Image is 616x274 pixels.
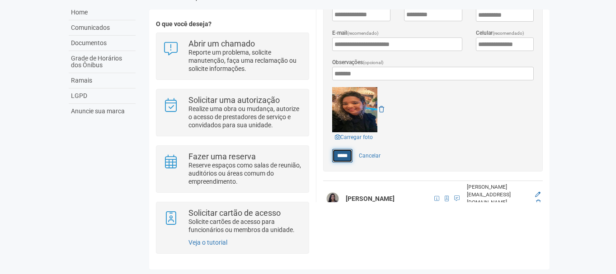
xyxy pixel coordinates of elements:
[188,218,302,234] p: Solicite cartões de acesso para funcionários ou membros da unidade.
[476,29,524,37] label: Celular
[69,36,136,51] a: Documentos
[188,95,280,105] strong: Solicitar uma autorização
[332,58,384,67] label: Observações
[332,87,377,132] img: GetFile
[188,152,256,161] strong: Fazer uma reserva
[188,48,302,73] p: Reporte um problema, solicite manutenção, faça uma reclamação ou solicite informações.
[188,239,227,246] a: Veja o tutorial
[69,73,136,88] a: Ramais
[163,96,302,129] a: Solicitar uma autorização Realize uma obra ou mudança, autorize o acesso de prestadores de serviç...
[379,106,384,113] a: Remover
[163,153,302,186] a: Fazer uma reserva Reserve espaços como salas de reunião, auditórios ou áreas comum do empreendime...
[536,199,541,205] a: Excluir membro
[332,132,376,142] a: Carregar foto
[188,105,302,129] p: Realize uma obra ou mudança, autorize o acesso de prestadores de serviço e convidados para sua un...
[188,208,281,218] strong: Solicitar cartão de acesso
[188,39,255,48] strong: Abrir um chamado
[69,88,136,104] a: LGPD
[363,60,384,65] span: (opcional)
[69,51,136,73] a: Grade de Horários dos Ônibus
[325,191,340,206] img: user.png
[493,31,524,36] span: (recomendado)
[69,20,136,36] a: Comunicados
[332,29,379,37] label: E-mail
[354,149,386,163] a: Cancelar
[69,104,136,119] a: Anuncie sua marca
[535,191,541,198] a: Editar membro
[346,195,395,202] strong: [PERSON_NAME]
[347,31,379,36] span: (recomendado)
[69,5,136,20] a: Home
[188,161,302,186] p: Reserve espaços como salas de reunião, auditórios ou áreas comum do empreendimento.
[163,40,302,73] a: Abrir um chamado Reporte um problema, solicite manutenção, faça uma reclamação ou solicite inform...
[163,209,302,234] a: Solicitar cartão de acesso Solicite cartões de acesso para funcionários ou membros da unidade.
[467,183,529,206] div: [PERSON_NAME][EMAIL_ADDRESS][DOMAIN_NAME]
[156,21,309,28] h4: O que você deseja?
